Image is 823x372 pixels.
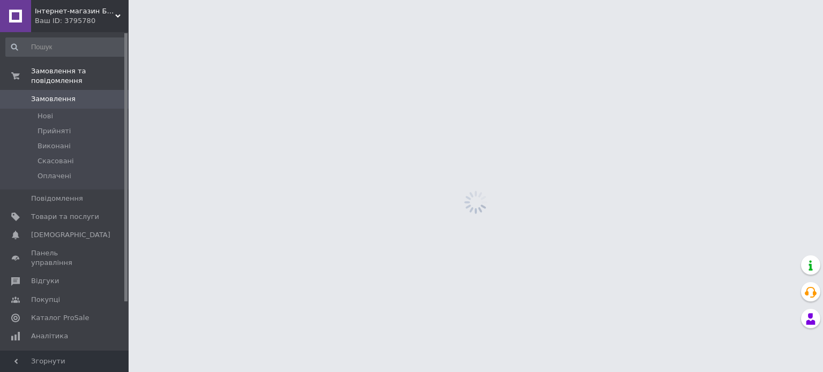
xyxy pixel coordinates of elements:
span: Замовлення [31,94,76,104]
span: Каталог ProSale [31,313,89,323]
img: spinner_grey-bg-hcd09dd2d8f1a785e3413b09b97f8118e7.gif [461,188,490,217]
span: Відгуки [31,276,59,286]
span: Прийняті [38,126,71,136]
span: Покупці [31,295,60,305]
span: Нові [38,111,53,121]
span: Виконані [38,141,71,151]
span: Оплачені [38,171,71,181]
span: Гаманець компанії [31,350,99,369]
span: Інтернет-магазин Бімбер [35,6,115,16]
span: Панель управління [31,248,99,268]
span: Повідомлення [31,194,83,203]
input: Пошук [5,37,126,57]
span: Замовлення та повідомлення [31,66,129,86]
span: Скасовані [38,156,74,166]
span: Аналітика [31,331,68,341]
span: [DEMOGRAPHIC_DATA] [31,230,110,240]
div: Ваш ID: 3795780 [35,16,129,26]
span: Товари та послуги [31,212,99,222]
